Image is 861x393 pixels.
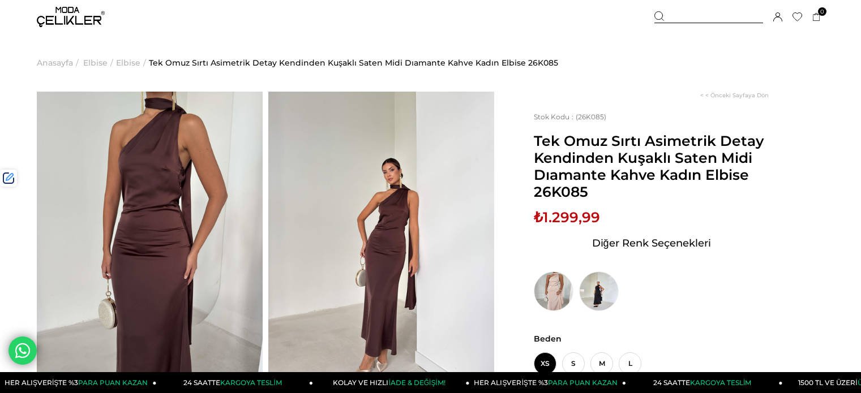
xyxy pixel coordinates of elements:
span: L [619,352,641,375]
a: 0 [812,13,821,21]
li: > [83,34,116,92]
img: logo [37,7,105,27]
span: Beden [534,334,769,344]
a: Elbise [116,34,140,92]
a: 24 SAATTEKARGOYA TESLİM [157,372,314,393]
a: HER ALIŞVERİŞTE %3PARA PUAN KAZAN [470,372,627,393]
a: Elbise [83,34,108,92]
img: Dıamante Elbise 26K085 [37,92,263,392]
span: Tek Omuz Sırtı Asimetrik Detay Kendinden Kuşaklı Saten Midi Dıamante Kahve Kadın Elbise 26K085 [534,132,769,200]
a: 24 SAATTEKARGOYA TESLİM [626,372,783,393]
li: > [116,34,149,92]
img: Dıamante Elbise 26K085 [268,92,494,392]
img: Tek Omuz Sırtı Asimetrik Detay Kendinden Kuşaklı Saten Midi Dıamante Taş Kadın Elbise 26K085 [534,271,573,311]
span: ₺1.299,99 [534,209,600,226]
li: > [37,34,82,92]
span: İADE & DEĞİŞİM! [388,378,445,387]
span: KARGOYA TESLİM [220,378,281,387]
span: KARGOYA TESLİM [690,378,751,387]
a: Anasayfa [37,34,73,92]
span: S [562,352,585,375]
a: Tek Omuz Sırtı Asimetrik Detay Kendinden Kuşaklı Saten Midi Dıamante Kahve Kadın Elbise 26K085 [149,34,558,92]
span: Stok Kodu [534,113,576,121]
span: Diğer Renk Seçenekleri [592,234,711,252]
a: < < Önceki Sayfaya Dön [700,92,769,99]
span: (26K085) [534,113,606,121]
span: PARA PUAN KAZAN [78,378,148,387]
span: PARA PUAN KAZAN [548,378,618,387]
span: 0 [818,7,826,16]
img: Tek Omuz Sırtı Asimetrik Detay Kendinden Kuşaklı Saten Midi Dıamante Siyah Kadın Elbise 26K085 [579,271,619,311]
a: KOLAY VE HIZLIİADE & DEĞİŞİM! [313,372,470,393]
span: M [590,352,613,375]
span: XS [534,352,556,375]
